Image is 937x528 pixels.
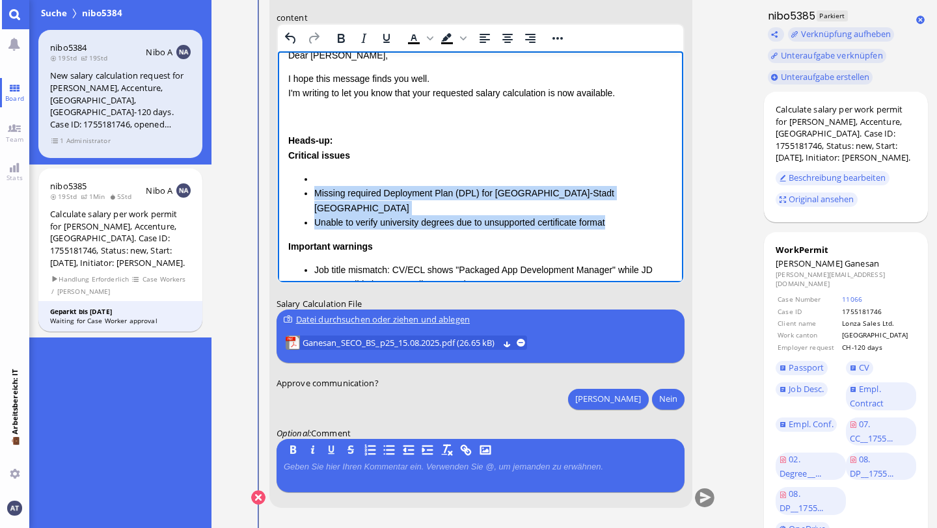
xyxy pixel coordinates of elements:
[841,330,915,340] td: [GEOGRAPHIC_DATA]
[776,382,828,397] a: Job Desc.
[817,10,848,21] span: Parkiert
[789,362,824,373] span: Passport
[50,53,81,62] span: 19Std
[777,306,840,317] td: Case ID
[325,443,339,457] button: U
[788,27,895,42] button: Verknüpfung aufheben
[57,286,111,297] span: [PERSON_NAME]
[176,45,191,59] img: NA
[776,417,837,432] a: Empl. Conf.
[781,49,883,61] span: Unteraufgabe verknüpfen
[278,51,684,282] iframe: Rich Text Area
[846,453,916,481] a: 08. DP__1755...
[846,361,873,375] a: CV
[277,11,308,23] span: content
[777,330,840,340] td: Work canton
[10,20,396,49] p: I hope this message finds you well. I'm writing to let you know that your requested salary calcul...
[50,42,87,53] a: nibo5384
[517,338,525,347] button: entfernen
[36,211,396,241] li: Job title mismatch: CV/ECL shows "Packaged App Development Manager" while JD states "Validation &...
[51,274,129,285] span: Handlung Erforderlich
[330,29,352,47] button: Bold
[10,434,20,464] span: 💼 Arbeitsbereich: IT
[768,49,887,63] task-group-action-menu: Unteraufgabe verknüpfen
[403,29,435,47] div: Text color Black
[66,135,111,146] span: Administrator
[277,298,362,310] span: Salary Calculation File
[850,418,893,444] span: 07. CC__1755...
[7,501,21,515] img: Du
[344,443,358,457] button: S
[850,383,884,409] span: Empl. Contract
[777,318,840,328] td: Client name
[474,29,496,47] button: Align left
[776,257,843,269] span: [PERSON_NAME]
[777,294,840,304] td: Case Number
[776,487,846,515] a: 08. DP__1755...
[51,286,55,297] span: /
[79,7,125,20] span: nibo5384
[776,171,889,185] button: Beschreibung bearbeiten
[176,183,191,198] img: NA
[50,192,81,201] span: 19Std
[50,316,191,326] div: Waiting for Case Worker approval
[303,336,498,350] span: Ganesan_SECO_BS_p25_15.08.2025.pdf (26.65 kB)
[859,362,869,373] span: CV
[50,307,191,317] div: Geparkt bis [DATE]
[303,336,498,350] a: Ganesan_SECO_BS_p25_15.08.2025.pdf anzeigen
[776,453,846,481] a: 02. Degree__...
[109,192,136,201] span: 5Std
[776,270,916,289] dd: [PERSON_NAME][EMAIL_ADDRESS][DOMAIN_NAME]
[841,306,915,317] td: 1755181746
[652,388,685,409] button: Nein
[842,295,862,304] a: 11066
[496,29,519,47] button: Align center
[768,27,785,42] button: Ticket-Link nibo5385 in die Zwischenablage kopieren
[841,342,915,352] td: CH-120 days
[50,180,87,192] a: nibo5385
[81,53,111,62] span: 19Std
[850,453,893,479] span: 08. DP__1755...
[436,29,468,47] div: Background color Black
[10,190,95,200] strong: Important warnings
[50,70,191,130] div: New salary calculation request for [PERSON_NAME], Accenture, [GEOGRAPHIC_DATA], [GEOGRAPHIC_DATA]...
[776,103,916,164] div: Calculate salary per work permit for [PERSON_NAME], Accenture, [GEOGRAPHIC_DATA]. Case ID: 175518...
[51,135,64,146] span: 1 Elemente anzeigen
[353,29,375,47] button: Italic
[10,99,72,109] strong: Critical issues
[146,185,172,196] span: Nibo A
[519,29,541,47] button: Align right
[311,427,351,439] span: Comment
[305,443,319,457] button: I
[280,29,302,47] button: Undo
[146,46,172,58] span: Nibo A
[789,418,833,430] span: Empl. Conf.
[375,29,398,47] button: Underline
[3,173,26,182] span: Stats
[776,361,828,375] a: Passport
[846,382,916,410] a: Empl. Contract
[277,427,311,439] em: :
[81,192,109,201] span: 1Min
[777,342,840,352] td: Employer request
[277,376,379,388] span: Approve communication?
[841,318,915,328] td: Lonza Sales Ltd.
[10,84,55,94] strong: Heads-up:
[768,70,873,85] button: Unteraufgabe erstellen
[2,94,27,103] span: Board
[142,274,186,285] span: Case Workers
[845,257,879,269] span: Ganesan
[277,427,309,439] span: Optional
[38,7,70,20] span: Suche
[50,208,191,269] div: Calculate salary per work permit for [PERSON_NAME], Accenture, [GEOGRAPHIC_DATA]. Case ID: 175518...
[846,417,916,445] a: 07. CC__1755...
[286,443,301,457] button: B
[764,8,816,23] h1: nibo5385
[780,453,821,479] span: 02. Degree__...
[3,135,27,144] span: Team
[251,490,265,505] button: Beenden
[36,164,396,178] li: Unable to verify university degrees due to unsupported certificate format
[776,244,916,256] div: WorkPermit
[776,192,858,207] button: Original ansehen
